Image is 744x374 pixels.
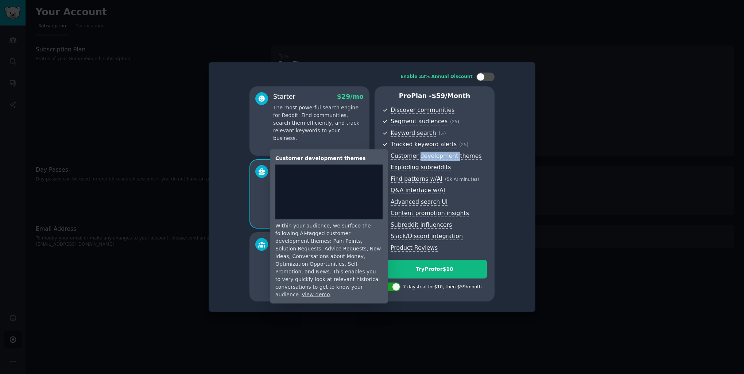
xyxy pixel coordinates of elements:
span: $ 29 /mo [337,93,364,100]
div: Enable 33% Annual Discount [400,74,473,80]
span: Customer development themes [391,152,482,160]
span: Exploding subreddits [391,164,451,171]
span: Advanced search UI [391,198,447,206]
iframe: YouTube video player [275,165,383,219]
span: Keyword search [391,129,436,137]
a: View demo [302,292,330,297]
span: Discover communities [391,106,454,114]
span: ( 25 ) [459,142,468,147]
span: $ 59 /month [432,92,470,100]
span: Find patterns w/AI [391,175,442,183]
button: TryProfor$10 [382,260,487,278]
span: Content promotion insights [391,210,469,217]
div: Customer development themes [275,155,383,162]
div: Starter [273,92,295,101]
span: ( ∞ ) [439,131,446,136]
span: Q&A interface w/AI [391,187,445,194]
p: The most powerful search engine for Reddit. Find communities, search them efficiently, and track ... [273,104,364,142]
span: Segment audiences [391,118,447,125]
span: Subreddit influencers [391,221,452,229]
div: 7 days trial for $10 , then $ 59 /month [403,284,482,291]
span: Tracked keyword alerts [391,141,457,148]
div: Try Pro for $10 [383,265,487,273]
span: ( 25 ) [450,119,459,124]
div: Within your audience, we surface the following AI-tagged customer development themes: Pain Points... [275,222,383,299]
span: Product Reviews [391,244,438,252]
p: Pro Plan - [382,91,487,101]
span: Slack/Discord integration [391,233,463,240]
span: ( 5k AI minutes ) [445,177,479,182]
